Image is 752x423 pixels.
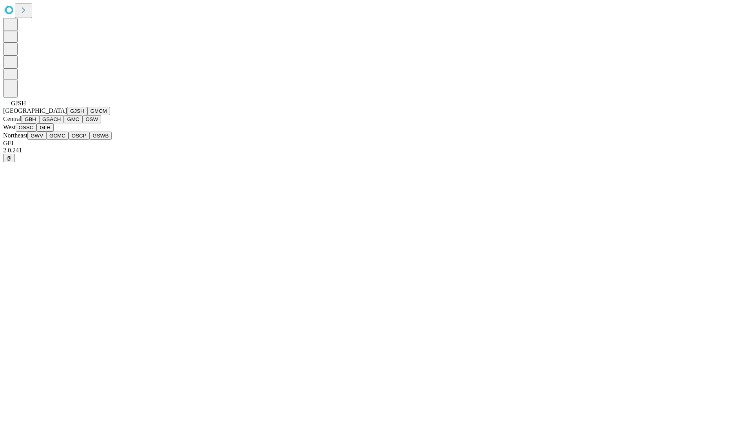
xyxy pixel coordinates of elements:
button: GBH [22,115,39,123]
div: 2.0.241 [3,147,749,154]
button: GMCM [87,107,110,115]
span: West [3,124,16,130]
button: GMC [64,115,82,123]
span: [GEOGRAPHIC_DATA] [3,107,67,114]
span: @ [6,155,12,161]
button: OSCP [69,132,90,140]
button: GSACH [39,115,64,123]
button: OSSC [16,123,37,132]
button: GJSH [67,107,87,115]
button: GWV [27,132,46,140]
span: Northeast [3,132,27,139]
button: OSW [83,115,101,123]
button: GCMC [46,132,69,140]
div: GEI [3,140,749,147]
span: GJSH [11,100,26,107]
button: GLH [36,123,53,132]
span: Central [3,116,22,122]
button: GSWB [90,132,112,140]
button: @ [3,154,15,162]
